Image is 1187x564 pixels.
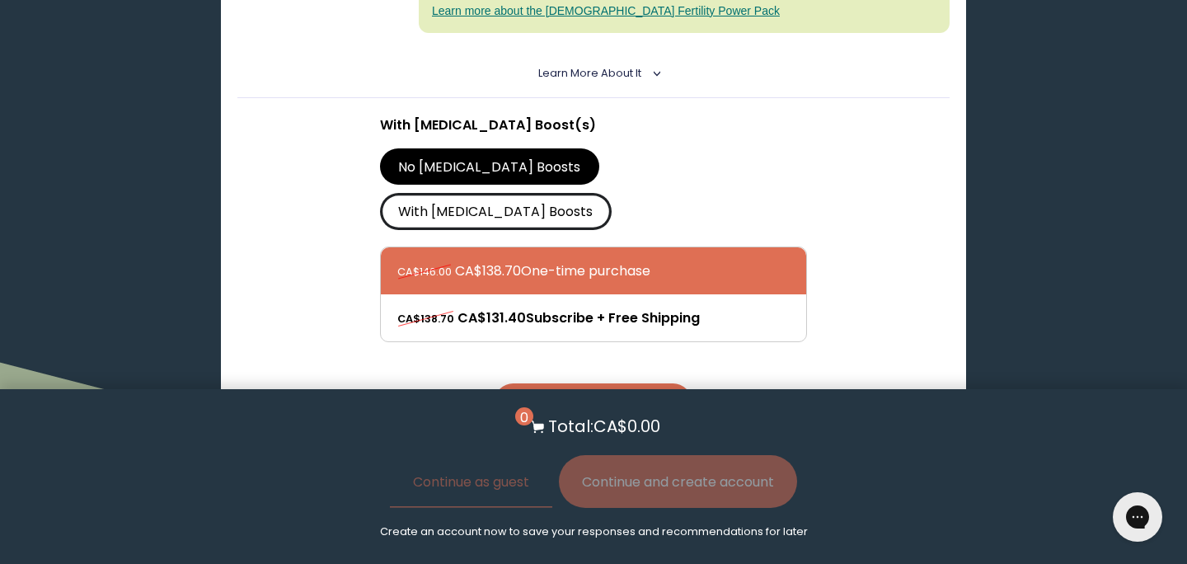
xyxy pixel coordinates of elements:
[548,414,660,439] p: Total: CA$0.00
[538,66,641,80] span: Learn More About it
[380,524,808,539] p: Create an account now to save your responses and recommendations for later
[559,455,797,508] button: Continue and create account
[515,407,533,425] span: 0
[432,4,780,17] a: Learn more about the [DEMOGRAPHIC_DATA] Fertility Power Pack
[380,193,612,229] label: With [MEDICAL_DATA] Boosts
[390,455,552,508] button: Continue as guest
[380,115,807,135] p: With [MEDICAL_DATA] Boost(s)
[380,148,599,185] label: No [MEDICAL_DATA] Boosts
[646,69,661,78] i: <
[1105,486,1171,548] iframe: Gorgias live chat messenger
[495,383,692,421] button: Add to Cart - CA$138.70
[538,66,650,81] summary: Learn More About it <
